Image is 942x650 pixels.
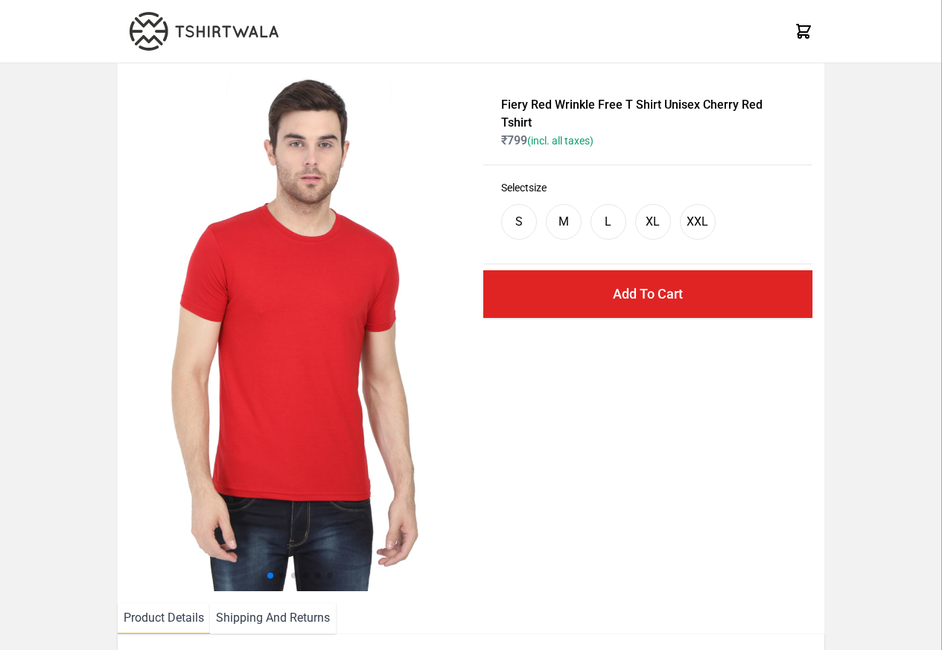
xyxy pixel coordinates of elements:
[527,135,593,147] span: (incl. all taxes)
[130,12,279,51] img: TW-LOGO-400-104.png
[515,213,523,231] div: S
[118,603,210,634] li: Product Details
[130,75,474,591] img: 4M6A2225.jpg
[501,133,593,147] span: ₹ 799
[501,96,795,132] h1: Fiery Red Wrinkle Free T Shirt Unisex Cherry Red Tshirt
[483,270,812,318] button: Add To Cart
[558,213,569,231] div: M
[501,180,795,195] h3: Select size
[646,213,660,231] div: XL
[687,213,708,231] div: XXL
[210,603,336,634] li: Shipping And Returns
[605,213,611,231] div: L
